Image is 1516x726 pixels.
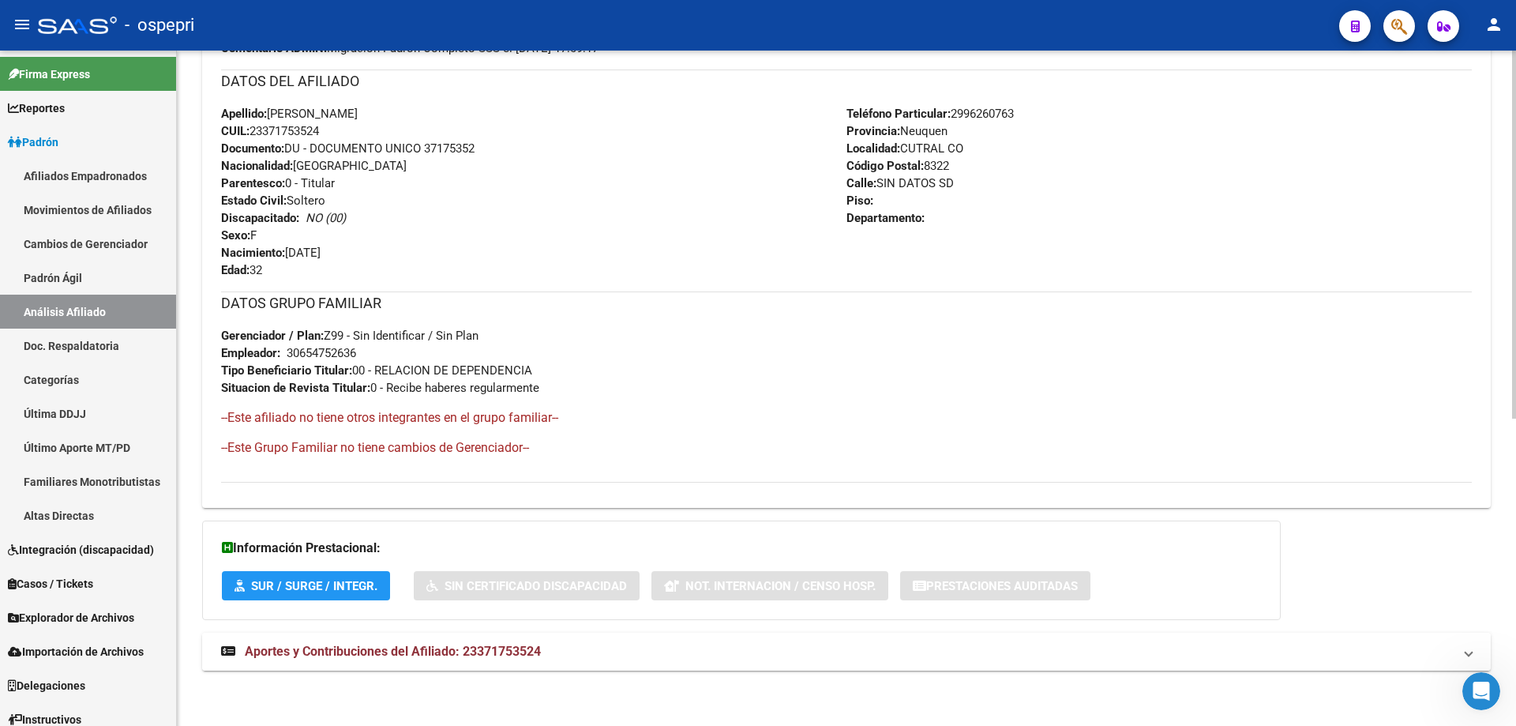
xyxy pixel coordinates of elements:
[221,363,532,378] span: 00 - RELACION DE DEPENDENCIA
[13,484,302,511] textarea: Escribe un mensaje...
[202,633,1491,671] mat-expansion-panel-header: Aportes y Contribuciones del Afiliado: 23371753524
[221,107,267,121] strong: Apellido:
[221,246,321,260] span: [DATE]
[125,8,194,43] span: - ospepri
[271,511,296,536] button: Enviar un mensaje…
[8,609,134,626] span: Explorador de Archivos
[10,6,40,36] button: go back
[197,462,303,497] div: mi interno 162
[13,327,174,362] div: no, sigue con el 20-28....
[13,134,303,182] div: Cristian dice…
[221,176,335,190] span: 0 - Titular
[255,290,291,306] div: es ese
[221,211,299,225] strong: Discapacitado:
[193,244,303,279] div: 20-37426676-5
[25,191,246,222] div: el cuil de titular que figura es el correcto ahora?
[221,329,478,343] span: Z99 - Sin Identificar / Sin Plan
[13,462,303,510] div: Cristian dice…
[245,644,541,659] span: Aportes y Contribuciones del Afiliado: 23371753524
[205,254,291,269] div: 20-37426676-5
[221,263,250,277] strong: Edad:
[846,194,873,208] strong: Piso:
[221,176,285,190] strong: Parentesco:
[13,182,259,231] div: el cuil de titular que figura es el correcto ahora?
[287,344,356,362] div: 30654752636
[221,159,293,173] strong: Nacionalidad:
[846,107,951,121] strong: Teléfono Particular:
[414,571,640,600] button: Sin Certificado Discapacidad
[75,517,88,530] button: Adjuntar un archivo
[221,246,285,260] strong: Nacimiento:
[25,337,162,352] div: no, sigue con el 20-28....
[221,228,250,243] strong: Sexo:
[221,194,287,208] strong: Estado Civil:
[900,571,1090,600] button: Prestaciones Auditadas
[221,329,324,343] strong: Gerenciador / Plan:
[306,211,346,225] i: NO (00)
[50,517,62,530] button: Selector de gif
[221,363,352,378] strong: Tipo Beneficiario Titular:
[45,9,70,34] img: Profile image for Fin
[846,141,900,156] strong: Localidad:
[222,571,390,600] button: SUR / SURGE / INTEGR.
[140,144,291,160] div: a partir de acá, cómo sigo?
[13,182,303,244] div: Ludmila dice…
[8,100,65,117] span: Reportes
[1484,15,1503,34] mat-icon: person
[13,363,259,413] div: pasame tu numero para poder llamarte.
[24,517,37,530] button: Selector de emoji
[846,159,949,173] span: 8322
[846,124,900,138] strong: Provincia:
[685,579,876,593] span: Not. Internacion / Censo Hosp.
[13,327,303,363] div: Ludmila dice…
[221,381,539,395] span: 0 - Recibe haberes regularmente
[77,8,96,20] h1: Fin
[8,643,144,660] span: Importación de Archivos
[221,409,1472,427] h4: --Este afiliado no tiene otros integrantes en el grupo familiar--
[846,176,954,190] span: SIN DATOS SD
[651,571,888,600] button: Not. Internacion / Censo Hosp.
[221,159,407,173] span: [GEOGRAPHIC_DATA]
[8,575,93,592] span: Casos / Tickets
[221,194,325,208] span: Soltero
[221,70,1472,92] h3: DATOS DEL AFILIADO
[846,211,925,225] strong: Departamento:
[221,41,327,55] strong: Comentario ADMIN:
[221,381,370,395] strong: Situacion de Revista Titular:
[846,159,924,173] strong: Código Postal:
[221,439,1472,457] h4: --Este Grupo Familiar no tiene cambios de Gerenciador--
[846,107,1014,121] span: 2996260763
[77,20,245,36] p: El equipo también puede ayudar
[25,373,246,404] div: pasame tu numero para poder llamarte.
[180,435,291,451] div: No [PERSON_NAME]
[209,472,291,487] div: mi interno 162
[445,579,627,593] span: Sin Certificado Discapacidad
[13,426,303,462] div: Cristian dice…
[221,346,280,360] strong: Empleador:
[926,579,1078,593] span: Prestaciones Auditadas
[8,677,85,694] span: Delegaciones
[13,15,32,34] mat-icon: menu
[8,66,90,83] span: Firma Express
[13,244,303,280] div: Cristian dice…
[276,6,306,36] button: Inicio
[13,363,303,426] div: Ludmila dice…
[127,134,303,169] div: a partir de acá, cómo sigo?
[167,426,303,461] div: No [PERSON_NAME]
[13,280,303,328] div: Cristian dice…
[221,141,475,156] span: DU - DOCUMENTO UNICO 37175352
[8,541,154,559] span: Integración (discapacidad)
[1462,672,1500,710] iframe: Intercom live chat
[222,537,1261,559] h3: Información Prestacional:
[846,141,963,156] span: CUTRAL CO
[221,107,358,121] span: [PERSON_NAME]
[221,228,257,243] span: F
[8,134,58,151] span: Padrón
[242,280,303,315] div: es ese
[221,124,319,138] span: 23371753524
[221,141,284,156] strong: Documento:
[251,579,377,593] span: SUR / SURGE / INTEGR.
[221,124,250,138] strong: CUIL:
[846,124,947,138] span: Neuquen
[221,263,262,277] span: 32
